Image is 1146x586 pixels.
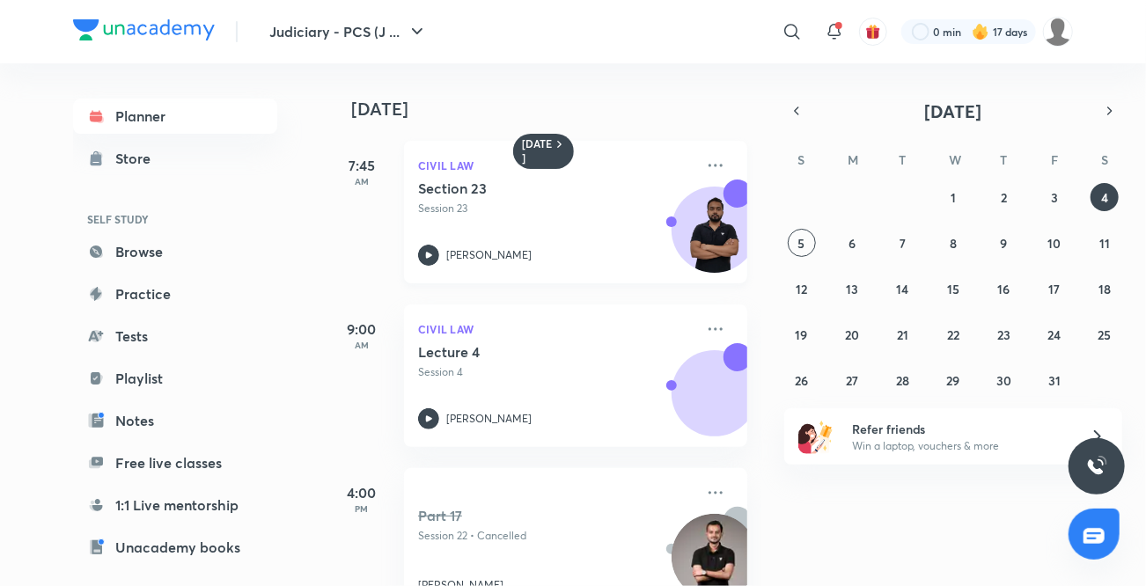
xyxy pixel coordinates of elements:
a: 1:1 Live mentorship [73,487,277,523]
a: Tests [73,319,277,354]
abbr: Thursday [1000,151,1007,168]
button: October 27, 2025 [838,366,866,394]
p: Session 4 [418,364,694,380]
h6: [DATE] [522,137,553,165]
abbr: October 25, 2025 [1098,326,1112,343]
abbr: October 6, 2025 [848,235,856,252]
button: October 19, 2025 [788,320,816,348]
abbr: October 13, 2025 [846,281,858,297]
p: Session 23 [418,201,694,216]
button: October 23, 2025 [989,320,1017,348]
p: Session 22 • Cancelled [418,528,694,544]
h5: 4:00 [327,482,397,503]
button: October 15, 2025 [939,275,967,303]
h5: Lecture 4 [418,343,637,361]
img: Company Logo [73,19,215,40]
abbr: October 24, 2025 [1047,326,1061,343]
button: October 18, 2025 [1091,275,1119,303]
a: Notes [73,403,277,438]
a: Company Logo [73,19,215,45]
button: October 11, 2025 [1091,229,1119,257]
abbr: Wednesday [949,151,961,168]
abbr: October 18, 2025 [1098,281,1111,297]
img: referral [798,419,834,454]
button: October 28, 2025 [889,366,917,394]
h5: 9:00 [327,319,397,340]
button: October 26, 2025 [788,366,816,394]
abbr: October 16, 2025 [997,281,1010,297]
p: PM [327,503,397,514]
abbr: October 8, 2025 [950,235,957,252]
abbr: October 29, 2025 [946,372,959,389]
button: avatar [859,18,887,46]
button: October 16, 2025 [989,275,1017,303]
h4: [DATE] [351,99,765,120]
abbr: October 27, 2025 [846,372,858,389]
div: Store [115,148,161,169]
button: October 31, 2025 [1040,366,1069,394]
abbr: October 9, 2025 [1000,235,1007,252]
button: October 3, 2025 [1040,183,1069,211]
p: Win a laptop, vouchers & more [852,438,1069,454]
a: Playlist [73,361,277,396]
p: Civil Law [418,155,694,176]
button: October 24, 2025 [1040,320,1069,348]
span: [DATE] [925,99,982,123]
button: October 1, 2025 [939,183,967,211]
button: October 9, 2025 [989,229,1017,257]
button: October 13, 2025 [838,275,866,303]
a: Planner [73,99,277,134]
abbr: October 26, 2025 [795,372,808,389]
button: October 4, 2025 [1091,183,1119,211]
p: AM [327,176,397,187]
button: October 21, 2025 [889,320,917,348]
img: Shivangee Singh [1043,17,1073,47]
button: [DATE] [809,99,1098,123]
abbr: October 7, 2025 [900,235,906,252]
button: October 7, 2025 [889,229,917,257]
img: ttu [1086,456,1107,477]
abbr: October 12, 2025 [796,281,807,297]
abbr: Sunday [798,151,805,168]
button: October 20, 2025 [838,320,866,348]
p: AM [327,340,397,350]
abbr: October 19, 2025 [796,326,808,343]
a: Free live classes [73,445,277,480]
img: Avatar [672,360,757,444]
button: October 29, 2025 [939,366,967,394]
h6: SELF STUDY [73,204,277,234]
abbr: October 23, 2025 [997,326,1010,343]
abbr: October 30, 2025 [996,372,1011,389]
abbr: October 4, 2025 [1101,189,1108,206]
a: Practice [73,276,277,311]
button: October 8, 2025 [939,229,967,257]
p: [PERSON_NAME] [446,411,532,427]
img: Avatar [672,196,757,281]
abbr: October 22, 2025 [947,326,959,343]
button: October 6, 2025 [838,229,866,257]
button: Judiciary - PCS (J ... [259,14,438,49]
button: October 30, 2025 [989,366,1017,394]
button: October 14, 2025 [889,275,917,303]
abbr: October 31, 2025 [1048,372,1061,389]
img: avatar [865,24,881,40]
p: Civil Law [418,319,694,340]
button: October 5, 2025 [788,229,816,257]
abbr: October 11, 2025 [1099,235,1110,252]
button: October 25, 2025 [1091,320,1119,348]
button: October 2, 2025 [989,183,1017,211]
abbr: Monday [848,151,858,168]
abbr: October 28, 2025 [896,372,909,389]
abbr: October 17, 2025 [1048,281,1060,297]
p: [PERSON_NAME] [446,247,532,263]
button: October 22, 2025 [939,320,967,348]
button: October 10, 2025 [1040,229,1069,257]
h5: Part 17 [418,507,637,524]
abbr: October 15, 2025 [947,281,959,297]
abbr: October 1, 2025 [951,189,956,206]
abbr: October 10, 2025 [1047,235,1061,252]
abbr: October 2, 2025 [1001,189,1007,206]
abbr: October 5, 2025 [798,235,805,252]
a: Store [73,141,277,176]
a: Unacademy books [73,530,277,565]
